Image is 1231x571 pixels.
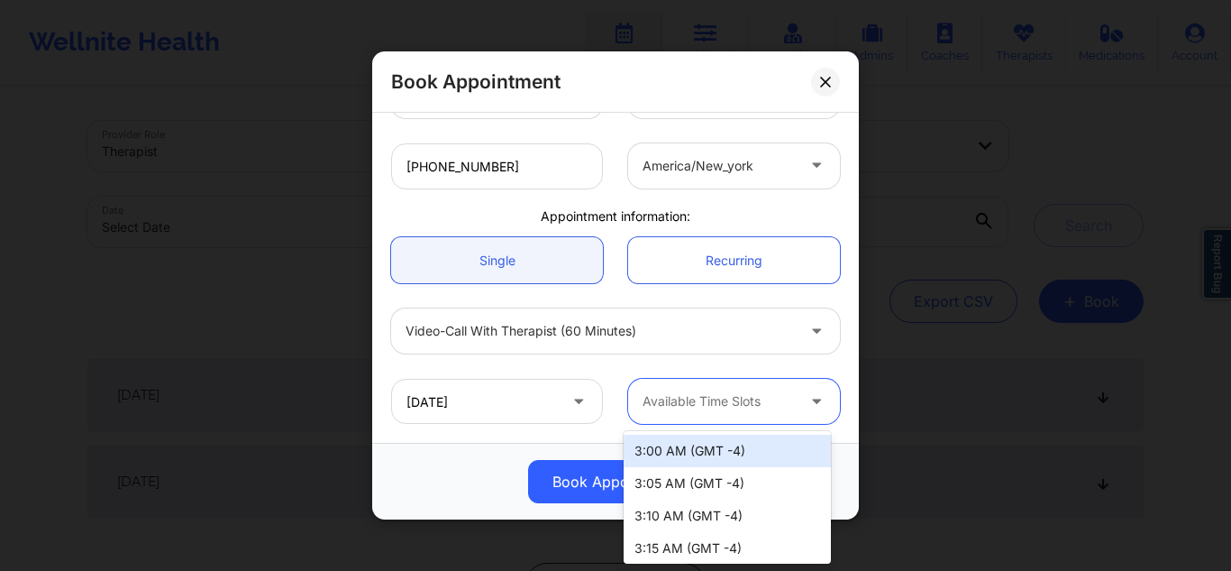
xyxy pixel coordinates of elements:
[643,143,795,188] div: america/new_york
[624,500,831,532] div: 3:10 AM (GMT -4)
[406,72,558,117] div: [GEOGRAPHIC_DATA]
[391,69,561,94] h2: Book Appointment
[528,460,703,503] button: Book Appointment
[624,532,831,565] div: 3:15 AM (GMT -4)
[643,72,795,117] div: [US_STATE]
[391,143,603,189] input: Patient's Phone Number
[391,237,603,283] a: Single
[628,237,840,283] a: Recurring
[624,435,831,467] div: 3:00 AM (GMT -4)
[391,379,603,424] input: MM/DD/YYYY
[624,467,831,500] div: 3:05 AM (GMT -4)
[406,309,795,354] div: Video-Call with Therapist (60 minutes)
[378,207,853,225] div: Appointment information:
